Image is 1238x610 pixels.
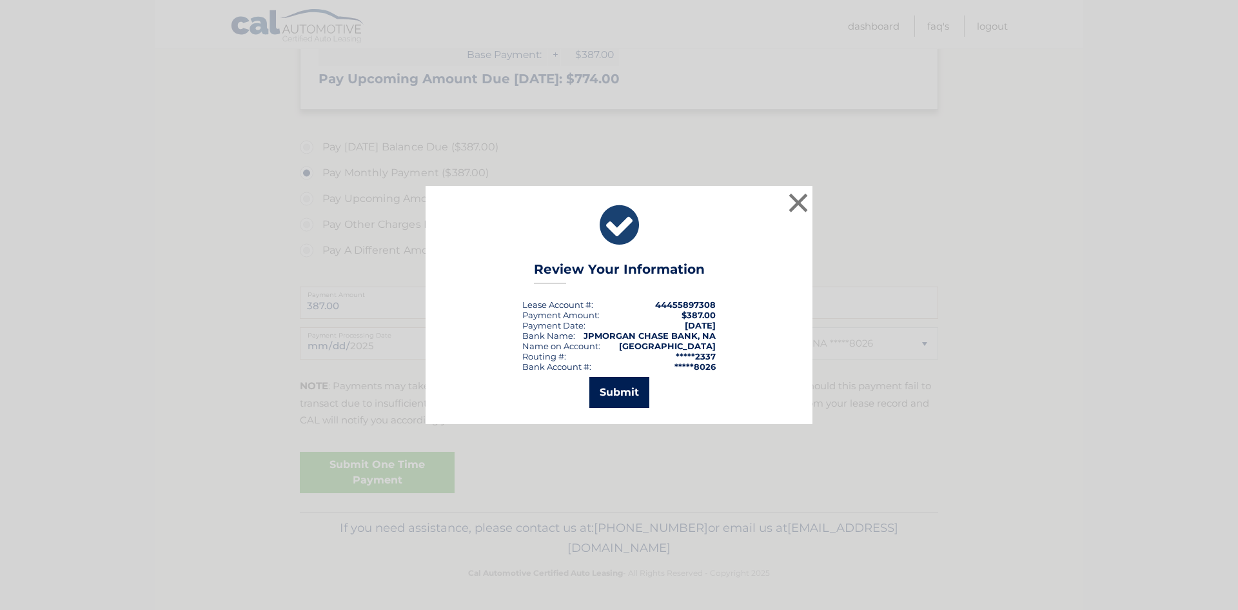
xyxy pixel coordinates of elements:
[619,341,716,351] strong: [GEOGRAPHIC_DATA]
[522,310,600,320] div: Payment Amount:
[655,300,716,310] strong: 44455897308
[584,330,716,341] strong: JPMORGAN CHASE BANK, NA
[534,261,705,284] h3: Review Your Information
[522,351,566,361] div: Routing #:
[589,377,649,408] button: Submit
[522,320,584,330] span: Payment Date
[685,320,716,330] span: [DATE]
[682,310,716,320] span: $387.00
[522,300,593,310] div: Lease Account #:
[522,361,591,372] div: Bank Account #:
[522,341,600,351] div: Name on Account:
[522,330,575,341] div: Bank Name:
[785,190,811,216] button: ×
[522,320,585,330] div: :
